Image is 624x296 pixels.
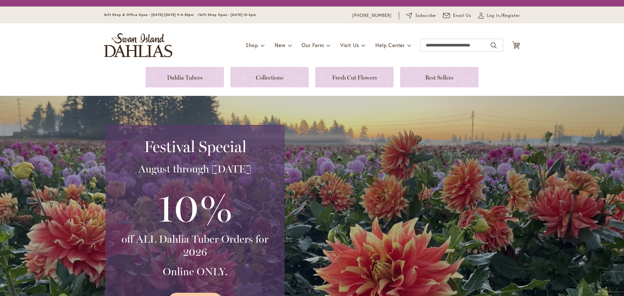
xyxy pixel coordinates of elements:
[491,40,497,51] button: Search
[406,12,436,19] a: Subscribe
[443,12,472,19] a: Email Us
[104,33,172,57] a: store logo
[487,12,520,19] span: Log In/Register
[340,42,359,48] span: Visit Us
[478,12,520,19] a: Log In/Register
[104,13,200,17] span: Gift Shop & Office Open - [DATE]-[DATE] 9-4:30pm /
[453,12,472,19] span: Email Us
[275,42,285,48] span: New
[302,42,324,48] span: Our Farm
[114,162,276,175] h3: August through [DATE]
[415,12,436,19] span: Subscribe
[114,233,276,259] h3: off ALL Dahlia Tuber Orders for 2026
[246,42,258,48] span: Shop
[114,137,276,156] h2: Festival Special
[114,265,276,278] h3: Online ONLY.
[375,42,405,48] span: Help Center
[352,12,392,19] a: [PHONE_NUMBER]
[114,182,276,233] h3: 10%
[200,13,256,17] span: Gift Shop Open - [DATE] 10-3pm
